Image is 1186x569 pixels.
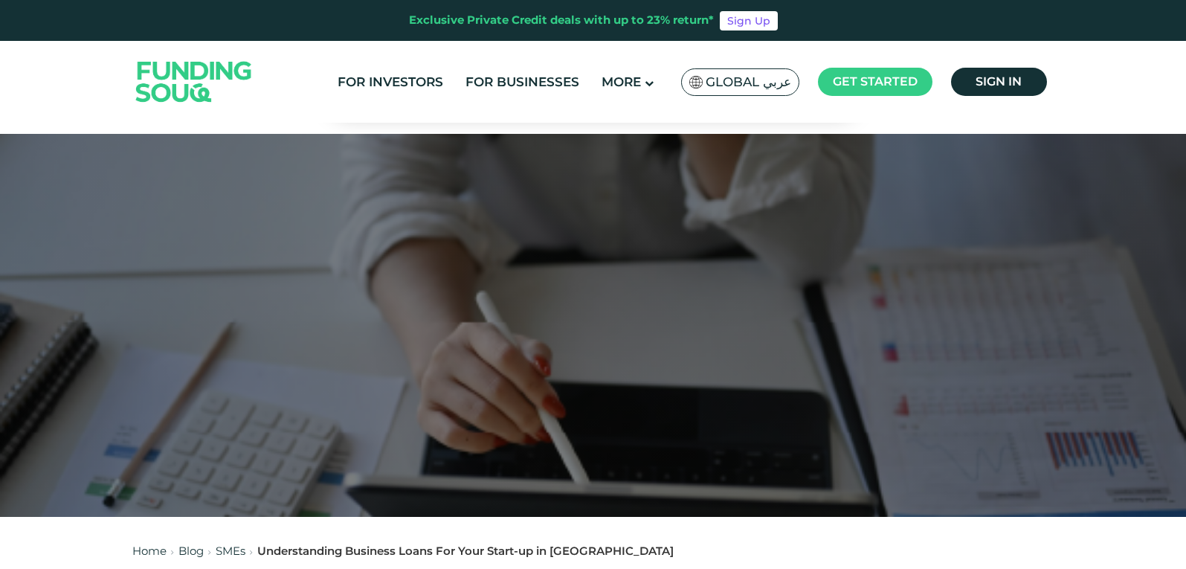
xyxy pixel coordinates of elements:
[132,544,167,558] a: Home
[409,12,714,29] div: Exclusive Private Credit deals with up to 23% return*
[257,543,674,560] div: Understanding Business Loans For Your Start-up in [GEOGRAPHIC_DATA]
[689,76,703,89] img: SA Flag
[602,74,641,89] span: More
[833,74,918,89] span: Get started
[951,68,1047,96] a: Sign in
[216,544,245,558] a: SMEs
[462,70,583,94] a: For Businesses
[178,544,204,558] a: Blog
[720,11,778,30] a: Sign Up
[334,70,447,94] a: For Investors
[121,44,267,119] img: Logo
[976,74,1022,89] span: Sign in
[706,74,791,91] span: Global عربي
